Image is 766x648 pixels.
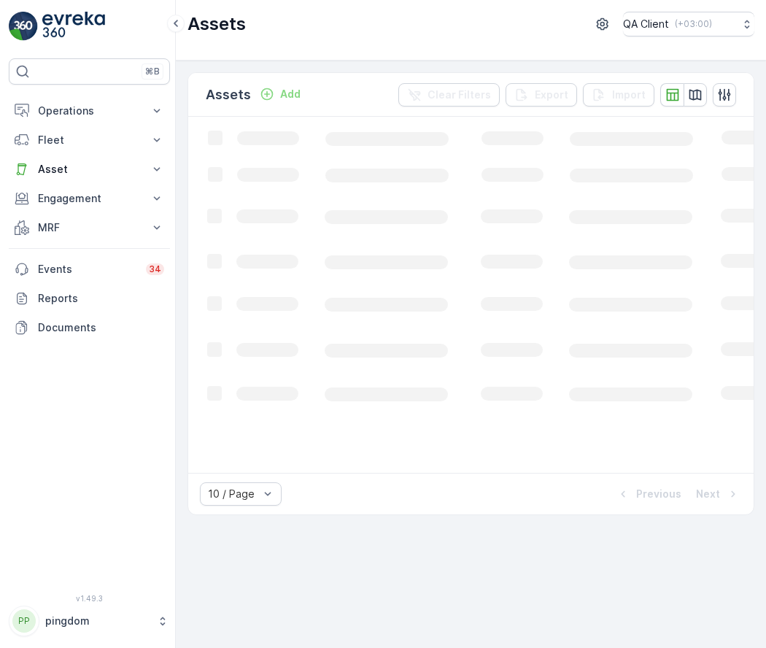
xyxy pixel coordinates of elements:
[206,85,251,105] p: Assets
[612,88,646,102] p: Import
[535,88,568,102] p: Export
[9,126,170,155] button: Fleet
[696,487,720,501] p: Next
[9,184,170,213] button: Engagement
[695,485,742,503] button: Next
[9,96,170,126] button: Operations
[187,12,246,36] p: Assets
[398,83,500,107] button: Clear Filters
[38,191,141,206] p: Engagement
[614,485,683,503] button: Previous
[38,262,137,277] p: Events
[9,255,170,284] a: Events34
[9,313,170,342] a: Documents
[9,606,170,636] button: PPpingdom
[506,83,577,107] button: Export
[38,291,164,306] p: Reports
[149,263,161,275] p: 34
[145,66,160,77] p: ⌘B
[38,133,141,147] p: Fleet
[636,487,681,501] p: Previous
[583,83,654,107] button: Import
[9,594,170,603] span: v 1.49.3
[38,104,141,118] p: Operations
[623,17,669,31] p: QA Client
[280,87,301,101] p: Add
[9,284,170,313] a: Reports
[9,155,170,184] button: Asset
[428,88,491,102] p: Clear Filters
[38,220,141,235] p: MRF
[254,85,306,103] button: Add
[12,609,36,633] div: PP
[9,213,170,242] button: MRF
[45,614,150,628] p: pingdom
[38,320,164,335] p: Documents
[9,12,38,41] img: logo
[42,12,105,41] img: logo_light-DOdMpM7g.png
[38,162,141,177] p: Asset
[623,12,754,36] button: QA Client(+03:00)
[675,18,712,30] p: ( +03:00 )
